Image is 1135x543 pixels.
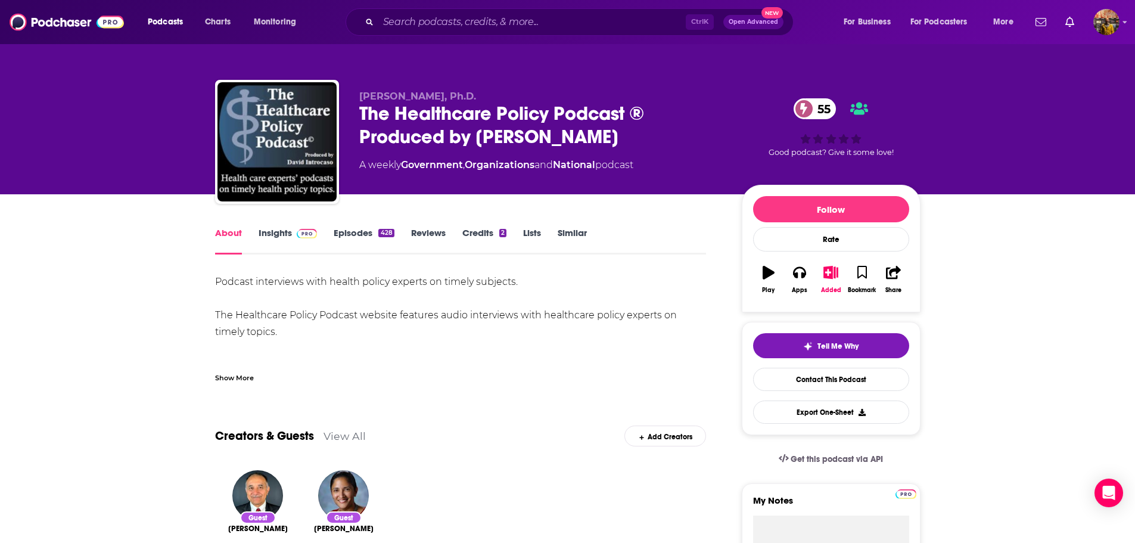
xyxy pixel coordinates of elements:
[993,14,1013,30] span: More
[259,227,318,255] a: InsightsPodchaser Pro
[148,14,183,30] span: Podcasts
[463,159,465,170] span: ,
[817,342,859,351] span: Tell Me Why
[1031,12,1051,32] a: Show notifications dropdown
[753,196,909,222] button: Follow
[821,287,841,294] div: Added
[753,495,909,516] label: My Notes
[553,159,595,170] a: National
[835,13,906,32] button: open menu
[318,470,369,521] img: Kavita Patel
[910,14,968,30] span: For Podcasters
[761,7,783,18] span: New
[228,524,288,533] a: Vikas Saini
[753,368,909,391] a: Contact This Podcast
[753,401,909,424] button: Export One-Sheet
[232,470,283,521] img: Vikas Saini
[624,426,706,446] div: Add Creators
[723,15,783,29] button: Open AdvancedNew
[465,159,534,170] a: Organizations
[753,227,909,252] div: Rate
[794,98,837,119] a: 55
[803,342,813,351] img: tell me why sparkle
[686,14,714,30] span: Ctrl K
[359,91,476,102] span: [PERSON_NAME], Ph.D.
[254,14,296,30] span: Monitoring
[197,13,238,32] a: Charts
[1093,9,1120,35] img: User Profile
[769,445,893,474] a: Get this podcast via API
[297,229,318,238] img: Podchaser Pro
[215,429,314,443] a: Creators & Guests
[784,258,815,301] button: Apps
[326,511,362,524] div: Guest
[10,11,124,33] img: Podchaser - Follow, Share and Rate Podcasts
[378,229,394,237] div: 428
[240,511,276,524] div: Guest
[359,158,633,172] div: A weekly podcast
[878,258,909,301] button: Share
[228,524,288,533] span: [PERSON_NAME]
[753,333,909,358] button: tell me why sparkleTell Me Why
[523,227,541,255] a: Lists
[334,227,394,255] a: Episodes428
[324,430,366,442] a: View All
[806,98,837,119] span: 55
[762,287,775,294] div: Play
[401,159,463,170] a: Government
[742,91,921,165] div: 55Good podcast? Give it some love!
[217,82,337,201] img: The Healthcare Policy Podcast ® Produced by David Introcaso
[499,229,506,237] div: 2
[729,19,778,25] span: Open Advanced
[895,489,916,499] img: Podchaser Pro
[314,524,374,533] span: [PERSON_NAME]
[903,13,985,32] button: open menu
[895,488,916,499] a: Pro website
[534,159,553,170] span: and
[847,258,878,301] button: Bookmark
[1094,479,1123,507] div: Open Intercom Messenger
[1093,9,1120,35] button: Show profile menu
[205,14,231,30] span: Charts
[815,258,846,301] button: Added
[844,14,891,30] span: For Business
[885,287,901,294] div: Share
[985,13,1028,32] button: open menu
[558,227,587,255] a: Similar
[791,454,883,464] span: Get this podcast via API
[1061,12,1079,32] a: Show notifications dropdown
[314,524,374,533] a: Kavita Patel
[215,227,242,255] a: About
[378,13,686,32] input: Search podcasts, credits, & more...
[357,8,805,36] div: Search podcasts, credits, & more...
[1093,9,1120,35] span: Logged in as hratnayake
[848,287,876,294] div: Bookmark
[245,13,312,32] button: open menu
[462,227,506,255] a: Credits2
[769,148,894,157] span: Good podcast? Give it some love!
[792,287,807,294] div: Apps
[753,258,784,301] button: Play
[411,227,446,255] a: Reviews
[139,13,198,32] button: open menu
